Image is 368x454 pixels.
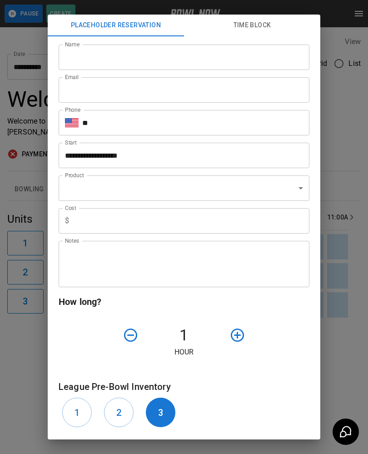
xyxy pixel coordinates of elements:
h6: League Pre-Bowl Inventory [59,379,309,394]
button: 2 [104,398,134,427]
label: Start [65,139,77,146]
h6: 3 [158,405,163,420]
h6: 2 [116,405,121,420]
button: Select country [65,116,79,130]
p: $ [65,215,69,226]
div: ​ [59,175,309,201]
h4: 1 [142,326,226,345]
button: Placeholder Reservation [48,15,184,36]
p: Hour [59,347,309,358]
label: Phone [65,106,80,114]
input: Choose date, selected date is Aug 29, 2025 [59,143,303,168]
button: 3 [146,398,175,427]
button: 1 [62,398,92,427]
h6: 1 [75,405,80,420]
h6: How long? [59,294,309,309]
button: Time Block [184,15,320,36]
